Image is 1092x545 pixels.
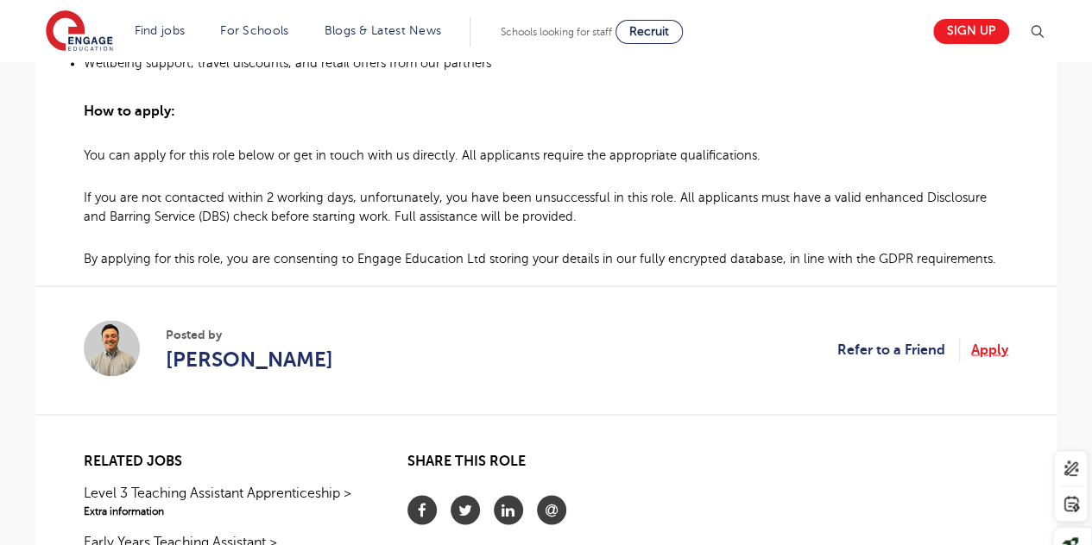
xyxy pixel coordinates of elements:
h2: Share this role [407,453,685,478]
span: By applying for this role, you are consenting to Engage Education Ltd storing your details in our... [84,252,996,266]
span: Schools looking for staff [501,26,612,38]
a: Refer to a Friend [837,338,960,360]
a: Sign up [933,19,1009,44]
span: You can apply for this role below or get in touch with us directly. All applicants require the ap... [84,148,761,162]
span: Posted by [166,325,333,343]
a: Level 3 Teaching Assistant Apprenticeship >Extra information [84,482,361,518]
h2: Related jobs [84,453,361,469]
img: Engage Education [46,10,113,53]
a: Recruit [615,20,683,44]
a: [PERSON_NAME] [166,343,333,374]
span: Wellbeing support, travel discounts, and retail offers from our partners [84,56,491,70]
a: For Schools [220,24,288,37]
span: How to apply: [84,103,175,119]
a: Find jobs [135,24,186,37]
a: Blogs & Latest News [325,24,442,37]
a: Apply [971,338,1008,360]
span: Recruit [629,25,669,38]
span: If you are not contacted within 2 working days, unfortunately, you have been unsuccessful in this... [84,191,987,223]
span: Extra information [84,503,361,518]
